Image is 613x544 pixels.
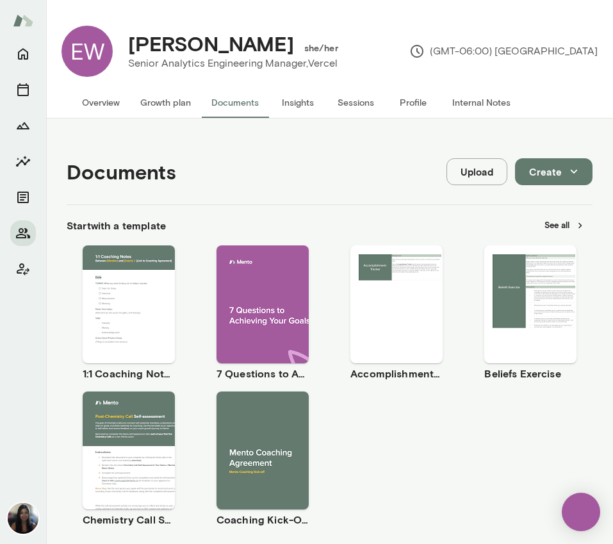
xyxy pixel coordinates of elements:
[201,87,269,118] button: Documents
[484,366,576,381] h6: Beliefs Exercise
[10,77,36,103] button: Sessions
[384,87,442,118] button: Profile
[10,149,36,174] button: Insights
[304,42,338,54] h6: she/her
[10,185,36,210] button: Documents
[515,158,593,185] button: Create
[409,44,598,59] p: (GMT-06:00) [GEOGRAPHIC_DATA]
[217,512,309,527] h6: Coaching Kick-Off | Coaching Agreement
[83,366,175,381] h6: 1:1 Coaching Notes
[537,215,593,235] button: See all
[13,8,33,33] img: Mento
[10,256,36,282] button: Client app
[72,87,130,118] button: Overview
[130,87,201,118] button: Growth plan
[327,87,384,118] button: Sessions
[128,56,338,71] p: Senior Analytics Engineering Manager, Vercel
[442,87,521,118] button: Internal Notes
[446,158,507,185] button: Upload
[10,41,36,67] button: Home
[67,218,166,233] h6: Start with a template
[61,26,113,77] div: EW
[350,366,443,381] h6: Accomplishment Tracker
[83,512,175,527] h6: Chemistry Call Self-Assessment [Coaches only]
[269,87,327,118] button: Insights
[8,503,38,534] img: Chiao Dyi
[67,160,176,184] h4: Documents
[217,366,309,381] h6: 7 Questions to Achieving Your Goals
[10,220,36,246] button: Members
[128,31,294,56] h4: [PERSON_NAME]
[10,113,36,138] button: Growth Plan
